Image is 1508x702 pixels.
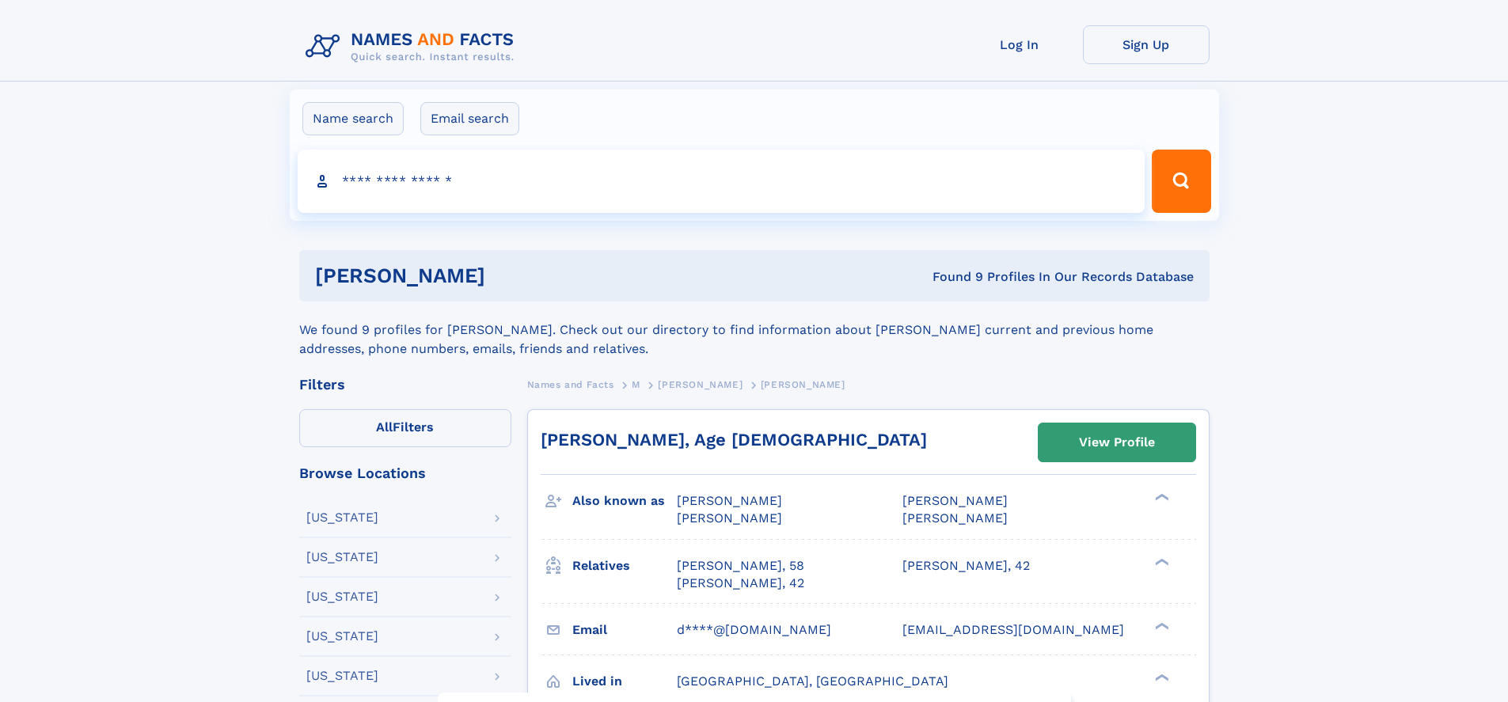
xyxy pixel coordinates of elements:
[572,617,677,643] h3: Email
[299,466,511,480] div: Browse Locations
[306,551,378,563] div: [US_STATE]
[298,150,1145,213] input: search input
[677,575,804,592] a: [PERSON_NAME], 42
[658,379,743,390] span: [PERSON_NAME]
[1083,25,1210,64] a: Sign Up
[677,493,782,508] span: [PERSON_NAME]
[708,268,1194,286] div: Found 9 Profiles In Our Records Database
[902,622,1124,637] span: [EMAIL_ADDRESS][DOMAIN_NAME]
[632,374,640,394] a: M
[315,266,709,286] h1: [PERSON_NAME]
[956,25,1083,64] a: Log In
[302,102,404,135] label: Name search
[376,419,393,434] span: All
[677,674,948,689] span: [GEOGRAPHIC_DATA], [GEOGRAPHIC_DATA]
[677,510,782,526] span: [PERSON_NAME]
[527,374,614,394] a: Names and Facts
[306,630,378,643] div: [US_STATE]
[299,302,1210,359] div: We found 9 profiles for [PERSON_NAME]. Check out our directory to find information about [PERSON_...
[572,488,677,514] h3: Also known as
[902,493,1008,508] span: [PERSON_NAME]
[658,374,743,394] a: [PERSON_NAME]
[1151,672,1170,682] div: ❯
[1151,620,1170,631] div: ❯
[306,511,378,524] div: [US_STATE]
[306,590,378,603] div: [US_STATE]
[299,378,511,392] div: Filters
[1151,556,1170,567] div: ❯
[632,379,640,390] span: M
[572,668,677,695] h3: Lived in
[1152,150,1210,213] button: Search Button
[902,557,1030,575] a: [PERSON_NAME], 42
[761,379,845,390] span: [PERSON_NAME]
[1079,424,1155,461] div: View Profile
[299,409,511,447] label: Filters
[1039,423,1195,461] a: View Profile
[420,102,519,135] label: Email search
[541,430,927,450] a: [PERSON_NAME], Age [DEMOGRAPHIC_DATA]
[299,25,527,68] img: Logo Names and Facts
[902,510,1008,526] span: [PERSON_NAME]
[306,670,378,682] div: [US_STATE]
[677,557,804,575] a: [PERSON_NAME], 58
[572,552,677,579] h3: Relatives
[1151,492,1170,503] div: ❯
